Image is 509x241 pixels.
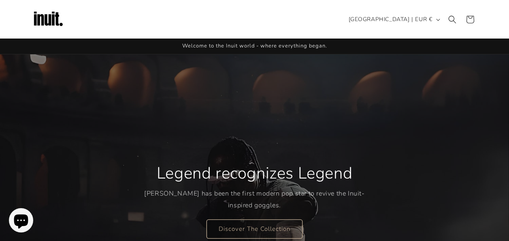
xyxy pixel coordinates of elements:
[32,39,477,54] div: Announcement
[349,15,432,24] span: [GEOGRAPHIC_DATA] | EUR €
[443,11,461,28] summary: Search
[157,163,352,184] h2: Legend recognizes Legend
[344,12,443,27] button: [GEOGRAPHIC_DATA] | EUR €
[32,3,64,36] img: Inuit Logo
[207,219,302,238] a: Discover The Collection
[144,188,365,211] p: [PERSON_NAME] has been the first modern pop star to revive the Inuit-inspired goggles.
[182,42,327,49] span: Welcome to the Inuit world - where everything began.
[6,208,36,235] inbox-online-store-chat: Shopify online store chat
